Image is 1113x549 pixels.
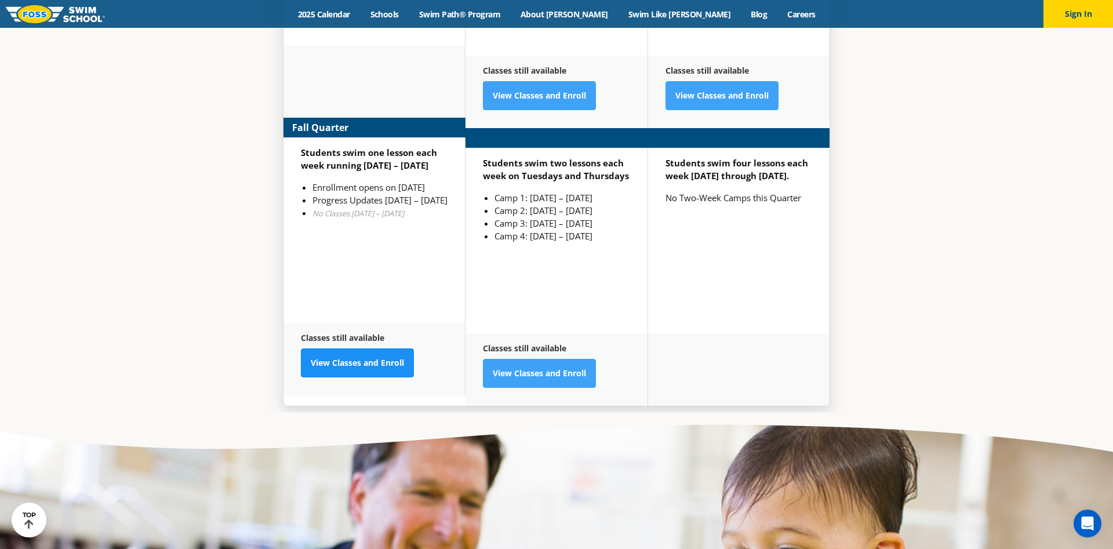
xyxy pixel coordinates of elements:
[483,157,629,181] strong: Students swim two lessons each week on Tuesdays and Thursdays
[301,348,414,377] a: View Classes and Enroll
[483,343,566,354] strong: Classes still available
[665,191,812,204] p: No Two-Week Camps this Quarter
[409,9,510,20] a: Swim Path® Program
[665,81,779,110] a: View Classes and Enroll
[741,9,777,20] a: Blog
[292,121,348,134] strong: Fall Quarter
[483,65,566,76] strong: Classes still available
[665,65,749,76] strong: Classes still available
[360,9,409,20] a: Schools
[1074,510,1101,537] div: Open Intercom Messenger
[511,9,619,20] a: About [PERSON_NAME]
[494,217,630,230] li: Camp 3: [DATE] – [DATE]
[288,9,360,20] a: 2025 Calendar
[301,332,384,343] strong: Classes still available
[618,9,741,20] a: Swim Like [PERSON_NAME]
[665,157,808,181] strong: Students swim four lessons each week [DATE] through [DATE].
[483,359,596,388] a: View Classes and Enroll
[6,5,105,23] img: FOSS Swim School Logo
[23,511,36,529] div: TOP
[312,194,448,206] li: Progress Updates [DATE] – [DATE]
[494,204,630,217] li: Camp 2: [DATE] – [DATE]
[483,81,596,110] a: View Classes and Enroll
[312,208,404,219] em: No Classes [DATE] – [DATE]
[494,191,630,204] li: Camp 1: [DATE] – [DATE]
[777,9,825,20] a: Careers
[494,230,630,242] li: Camp 4: [DATE] – [DATE]
[312,181,448,194] li: Enrollment opens on [DATE]
[301,147,437,171] strong: Students swim one lesson each week running [DATE] – [DATE]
